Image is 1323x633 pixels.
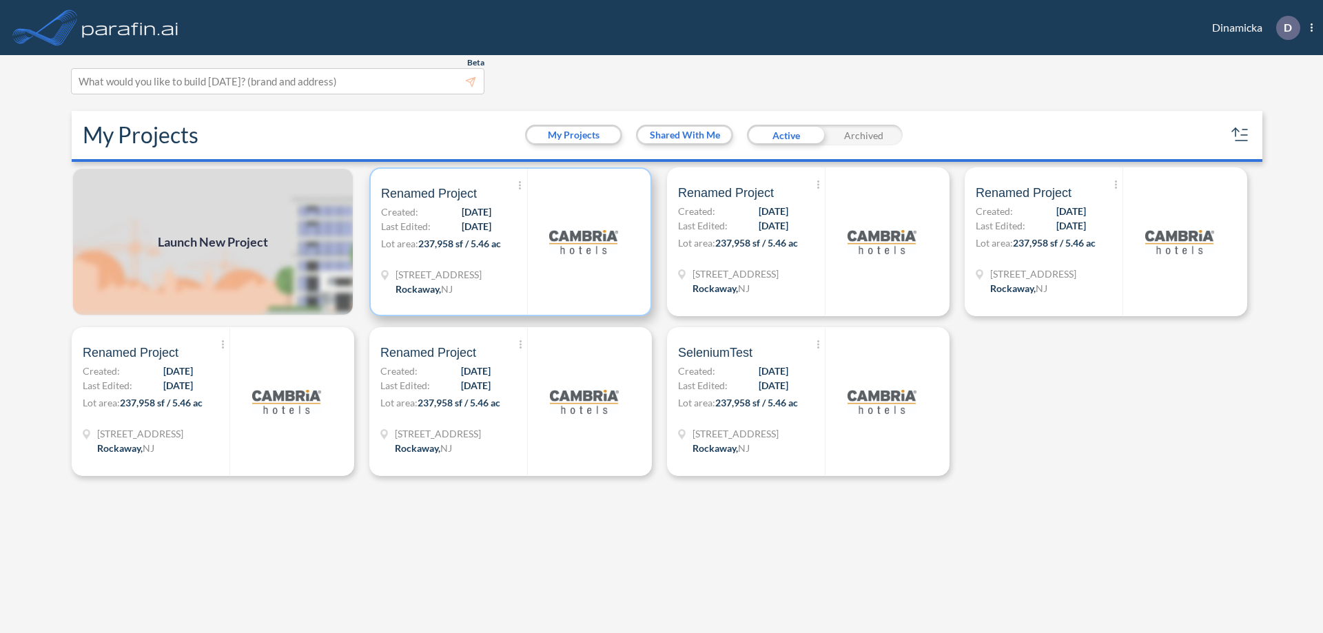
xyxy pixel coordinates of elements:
span: [DATE] [1056,204,1086,218]
span: Renamed Project [83,344,178,361]
span: Created: [381,205,418,219]
span: Created: [678,364,715,378]
span: Created: [83,364,120,378]
span: [DATE] [1056,218,1086,233]
img: logo [550,367,619,436]
span: Lot area: [381,238,418,249]
span: Beta [467,57,484,68]
span: [DATE] [461,378,491,393]
span: Last Edited: [678,378,728,393]
span: Lot area: [83,397,120,408]
img: add [72,167,354,316]
img: logo [848,207,916,276]
span: Last Edited: [976,218,1025,233]
img: logo [848,367,916,436]
span: Rockaway , [693,442,738,454]
span: [DATE] [759,204,788,218]
span: 321 Mt Hope Ave [396,267,482,282]
span: [DATE] [462,205,491,219]
img: logo [549,207,618,276]
div: Rockaway, NJ [396,282,453,296]
div: Rockaway, NJ [693,441,750,455]
span: Rockaway , [395,442,440,454]
span: Lot area: [678,237,715,249]
span: [DATE] [759,364,788,378]
div: Dinamicka [1191,16,1313,40]
span: 237,958 sf / 5.46 ac [1013,237,1096,249]
span: NJ [441,283,453,295]
span: [DATE] [759,378,788,393]
span: Renamed Project [976,185,1071,201]
span: [DATE] [462,219,491,234]
span: Last Edited: [380,378,430,393]
span: Rockaway , [990,282,1036,294]
span: Created: [380,364,418,378]
div: Rockaway, NJ [395,441,452,455]
img: logo [252,367,321,436]
span: Rockaway , [97,442,143,454]
span: NJ [738,282,750,294]
span: Lot area: [380,397,418,408]
span: [DATE] [461,364,491,378]
div: Rockaway, NJ [693,281,750,295]
span: NJ [1036,282,1047,294]
span: 237,958 sf / 5.46 ac [715,237,798,249]
img: logo [1145,207,1214,276]
p: D [1284,21,1292,34]
span: SeleniumTest [678,344,752,361]
div: Rockaway, NJ [97,441,154,455]
div: Archived [825,125,903,145]
span: Lot area: [976,237,1013,249]
span: Lot area: [678,397,715,408]
span: 237,958 sf / 5.46 ac [418,238,501,249]
button: Shared With Me [638,127,731,143]
span: Rockaway , [396,283,441,295]
span: 237,958 sf / 5.46 ac [120,397,203,408]
span: 321 Mt Hope Ave [693,426,779,441]
span: [DATE] [163,378,193,393]
a: Launch New Project [72,167,354,316]
span: Last Edited: [678,218,728,233]
span: Last Edited: [381,219,431,234]
span: [DATE] [759,218,788,233]
span: Renamed Project [678,185,774,201]
button: sort [1229,124,1251,146]
span: NJ [440,442,452,454]
span: 237,958 sf / 5.46 ac [715,397,798,408]
span: Created: [976,204,1013,218]
button: My Projects [527,127,620,143]
span: 321 Mt Hope Ave [990,267,1076,281]
span: NJ [738,442,750,454]
span: 321 Mt Hope Ave [395,426,481,441]
h2: My Projects [83,122,198,148]
span: Launch New Project [158,233,268,251]
span: 237,958 sf / 5.46 ac [418,397,500,408]
span: [DATE] [163,364,193,378]
span: Rockaway , [693,282,738,294]
span: Renamed Project [381,185,477,202]
span: 321 Mt Hope Ave [97,426,183,441]
img: logo [79,14,181,41]
span: NJ [143,442,154,454]
div: Rockaway, NJ [990,281,1047,295]
span: 321 Mt Hope Ave [693,267,779,281]
span: Last Edited: [83,378,132,393]
div: Active [747,125,825,145]
span: Created: [678,204,715,218]
span: Renamed Project [380,344,476,361]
